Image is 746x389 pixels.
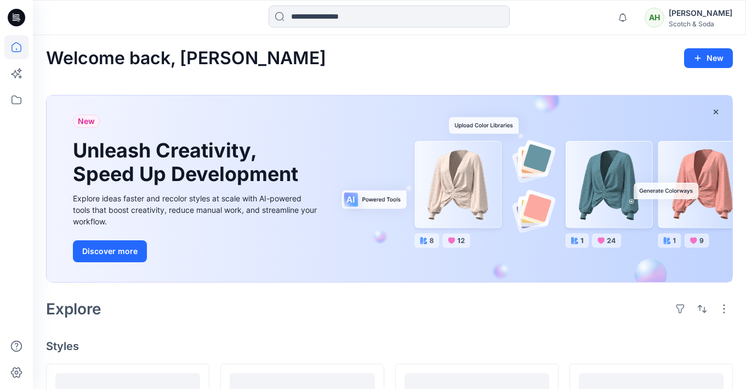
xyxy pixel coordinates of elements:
button: New [684,48,733,68]
h4: Styles [46,340,733,353]
div: Scotch & Soda [669,20,732,28]
h2: Welcome back, [PERSON_NAME] [46,48,326,69]
h2: Explore [46,300,101,318]
span: New [78,115,95,128]
div: AH [645,8,664,27]
a: Discover more [73,240,320,262]
button: Discover more [73,240,147,262]
div: Explore ideas faster and recolor styles at scale with AI-powered tools that boost creativity, red... [73,193,320,227]
div: [PERSON_NAME] [669,7,732,20]
h1: Unleash Creativity, Speed Up Development [73,139,303,186]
